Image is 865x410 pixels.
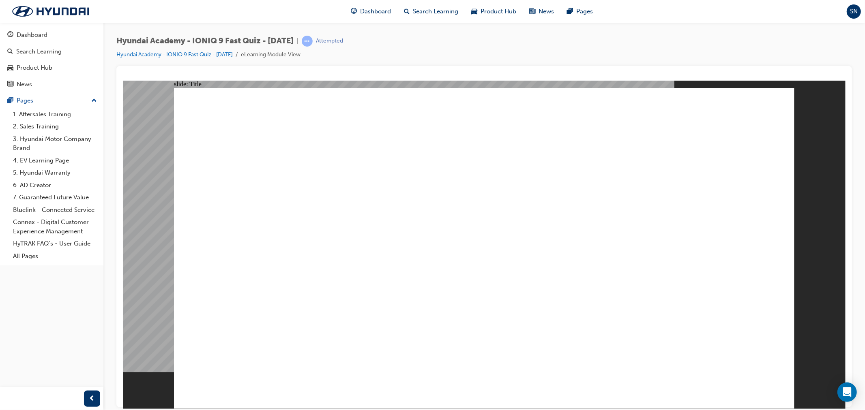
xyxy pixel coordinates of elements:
a: 5. Hyundai Warranty [10,167,100,179]
div: Open Intercom Messenger [837,382,857,402]
span: search-icon [7,48,13,56]
a: Product Hub [3,60,100,75]
span: car-icon [472,6,478,17]
a: news-iconNews [523,3,561,20]
button: DashboardSearch LearningProduct HubNews [3,26,100,93]
a: pages-iconPages [561,3,600,20]
a: HyTRAK FAQ's - User Guide [10,237,100,250]
span: News [539,7,554,16]
span: car-icon [7,64,13,72]
a: 1. Aftersales Training [10,108,100,121]
div: Dashboard [17,30,47,40]
span: SN [850,7,858,16]
a: All Pages [10,250,100,263]
span: prev-icon [89,394,95,404]
a: search-iconSearch Learning [398,3,465,20]
div: News [17,80,32,89]
span: Search Learning [413,7,459,16]
span: search-icon [404,6,410,17]
span: guage-icon [351,6,357,17]
img: Trak [4,3,97,20]
a: 2. Sales Training [10,120,100,133]
button: Pages [3,93,100,108]
span: learningRecordVerb_ATTEMPT-icon [302,36,313,47]
div: Search Learning [16,47,62,56]
a: 4. EV Learning Page [10,154,100,167]
a: 7. Guaranteed Future Value [10,191,100,204]
div: Pages [17,96,33,105]
a: car-iconProduct Hub [465,3,523,20]
a: guage-iconDashboard [345,3,398,20]
div: Product Hub [17,63,52,73]
button: SN [847,4,861,19]
a: Connex - Digital Customer Experience Management [10,216,100,237]
span: Dashboard [361,7,391,16]
span: guage-icon [7,32,13,39]
span: Pages [577,7,593,16]
a: Search Learning [3,44,100,59]
span: Product Hub [481,7,517,16]
span: pages-icon [567,6,573,17]
li: eLearning Module View [241,50,300,60]
div: Attempted [316,37,343,45]
a: Bluelink - Connected Service [10,204,100,216]
a: News [3,77,100,92]
a: Dashboard [3,28,100,43]
a: 3. Hyundai Motor Company Brand [10,133,100,154]
a: 6. AD Creator [10,179,100,192]
a: Hyundai Academy - IONIQ 9 Fast Quiz - [DATE] [116,51,233,58]
span: pages-icon [7,97,13,105]
span: up-icon [91,96,97,106]
span: Hyundai Academy - IONIQ 9 Fast Quiz - [DATE] [116,36,294,46]
span: news-icon [7,81,13,88]
span: | [297,36,298,46]
span: news-icon [530,6,536,17]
